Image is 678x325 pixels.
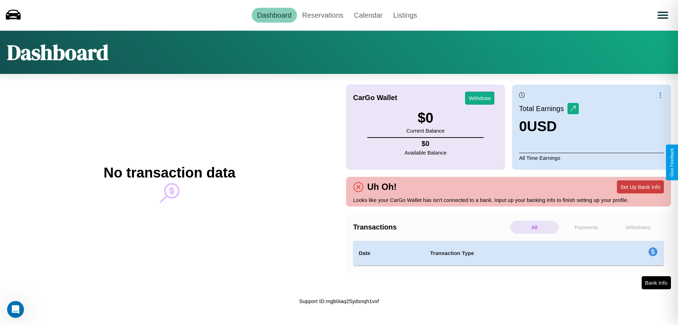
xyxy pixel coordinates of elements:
[465,92,494,105] button: Withdraw
[353,94,397,102] h4: CarGo Wallet
[406,126,445,135] p: Current Balance
[519,153,664,163] p: All Time Earnings
[349,8,388,23] a: Calendar
[614,221,662,234] p: Withdraws
[7,301,24,318] iframe: Intercom live chat
[670,148,674,177] div: Give Feedback
[364,182,400,192] h4: Uh Oh!
[562,221,611,234] p: Payments
[388,8,422,23] a: Listings
[252,8,297,23] a: Dashboard
[519,118,579,134] h3: 0 USD
[653,5,673,25] button: Open menu
[430,249,590,257] h4: Transaction Type
[519,102,567,115] p: Total Earnings
[405,140,447,148] h4: $ 0
[405,148,447,157] p: Available Balance
[7,38,108,67] h1: Dashboard
[297,8,349,23] a: Reservations
[359,249,419,257] h4: Date
[299,296,379,306] p: Support ID: mgb0iaq25ydsnqh1vxf
[103,165,235,181] h2: No transaction data
[406,110,445,126] h3: $ 0
[353,223,509,231] h4: Transactions
[510,221,559,234] p: All
[642,276,671,289] button: Bank Info
[353,241,664,266] table: simple table
[353,195,664,205] p: Looks like your CarGo Wallet has isn't connected to a bank. Input up your banking info to finish ...
[617,180,664,193] button: Set Up Bank Info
